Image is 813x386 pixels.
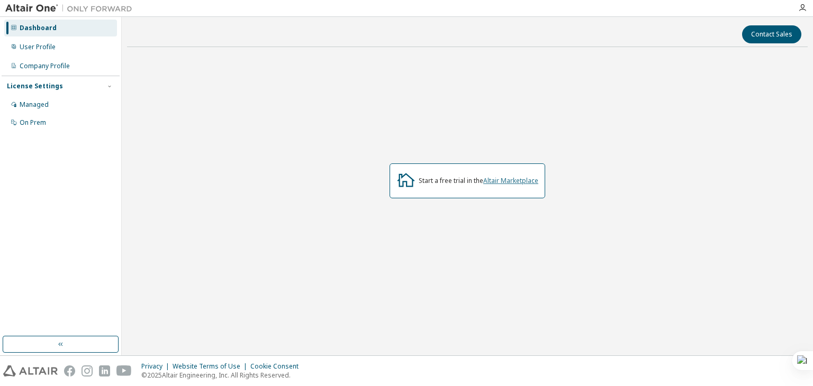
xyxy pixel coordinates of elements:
[116,365,132,376] img: youtube.svg
[64,365,75,376] img: facebook.svg
[20,24,57,32] div: Dashboard
[141,362,173,371] div: Privacy
[20,118,46,127] div: On Prem
[7,82,63,90] div: License Settings
[3,365,58,376] img: altair_logo.svg
[742,25,801,43] button: Contact Sales
[141,371,305,380] p: © 2025 Altair Engineering, Inc. All Rights Reserved.
[5,3,138,14] img: Altair One
[173,362,250,371] div: Website Terms of Use
[419,177,538,185] div: Start a free trial in the
[20,43,56,51] div: User Profile
[483,176,538,185] a: Altair Marketplace
[82,365,93,376] img: instagram.svg
[20,62,70,70] div: Company Profile
[250,362,305,371] div: Cookie Consent
[99,365,110,376] img: linkedin.svg
[20,100,49,109] div: Managed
